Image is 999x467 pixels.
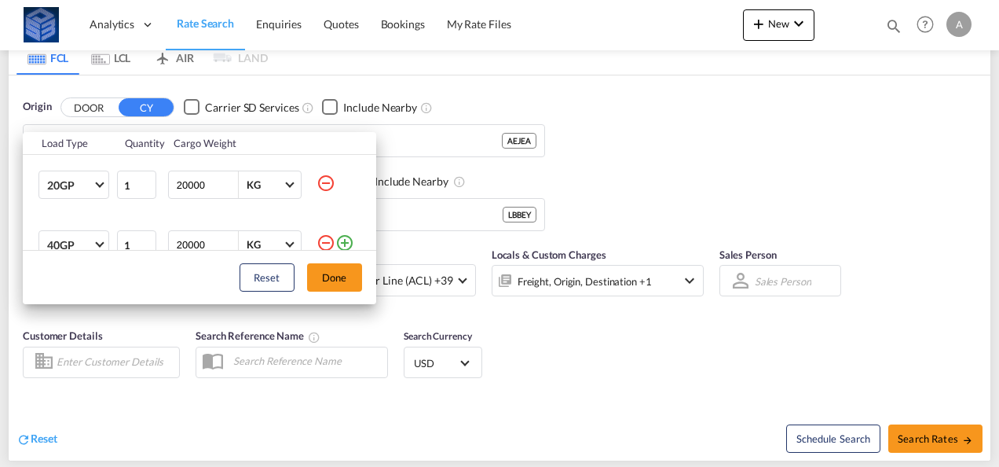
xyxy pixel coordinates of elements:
[115,132,164,155] th: Quantity
[23,132,116,155] th: Load Type
[247,178,261,191] div: KG
[38,230,109,259] md-select: Choose: 40GP
[335,233,354,252] md-icon: icon-plus-circle-outline
[307,263,362,292] button: Done
[317,174,335,193] md-icon: icon-minus-circle-outline
[317,233,335,252] md-icon: icon-minus-circle-outline
[117,230,156,259] input: Qty
[47,178,93,193] span: 20GP
[175,171,238,198] input: Enter Weight
[175,231,238,258] input: Enter Weight
[247,238,261,251] div: KG
[174,136,307,150] div: Cargo Weight
[240,263,295,292] button: Reset
[38,171,109,199] md-select: Choose: 20GP
[117,171,156,199] input: Qty
[47,237,93,253] span: 40GP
